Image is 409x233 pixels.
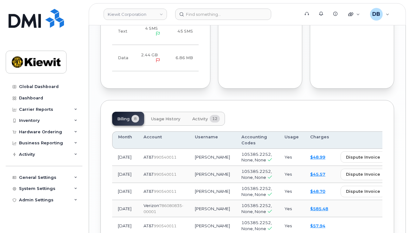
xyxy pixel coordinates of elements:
span: AT&T [144,223,154,228]
a: Kiewit Corporation [104,9,167,20]
th: Account [138,131,189,149]
span: DB [372,10,380,18]
td: Yes [279,149,304,166]
input: Find something... [175,9,271,20]
td: Yes [279,200,304,217]
td: [PERSON_NAME] [189,149,236,166]
span: 786080835-00001 [144,203,183,214]
span: 105385.2252, None, None [241,203,272,214]
span: 4 SMS [145,26,158,31]
th: Accounting Codes [236,131,279,149]
td: 6.86 MB [166,45,199,72]
div: Daniel Buffington [366,8,394,21]
span: 990540011 [154,155,176,160]
th: Month [112,131,138,149]
td: Yes [279,166,304,183]
button: dispute invoice [341,151,386,163]
span: 990540011 [154,172,176,177]
span: 2.44 GB [141,53,158,57]
span: 105385.2252, None, None [241,220,272,231]
div: Quicklinks [344,8,364,21]
td: Text [112,18,135,45]
a: $57.94 [310,223,325,228]
td: [DATE] [112,200,138,217]
button: dispute invoice [341,169,386,180]
td: [DATE] [112,149,138,166]
td: [PERSON_NAME] [189,166,236,183]
span: AT&T [144,172,154,177]
th: Usage [279,131,304,149]
span: Activity [192,116,208,122]
a: $45.57 [310,172,325,177]
span: 105385.2252, None, None [241,186,272,197]
button: dispute invoice [341,186,386,197]
td: Yes [279,183,304,200]
iframe: Messenger Launcher [381,205,404,228]
a: $585.48 [310,206,328,211]
td: [DATE] [112,183,138,200]
span: 105385.2252, None, None [241,152,272,163]
span: dispute invoice [346,188,380,194]
span: 990540011 [154,189,176,194]
th: Charges [304,131,335,149]
span: Verizon [144,203,159,208]
a: $48.99 [310,154,325,160]
span: AT&T [144,189,154,194]
td: 45 SMS [166,18,199,45]
span: dispute invoice [346,171,380,177]
span: dispute invoice [346,154,380,160]
td: [DATE] [112,166,138,183]
span: 12 [210,115,220,123]
span: AT&T [144,154,154,160]
span: 990540011 [154,224,176,228]
a: $48.70 [310,189,325,194]
span: Usage History [151,116,180,122]
span: 105385.2252, None, None [241,169,272,180]
td: [PERSON_NAME] [189,200,236,217]
th: Username [189,131,236,149]
td: [PERSON_NAME] [189,183,236,200]
td: Data [112,45,135,72]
